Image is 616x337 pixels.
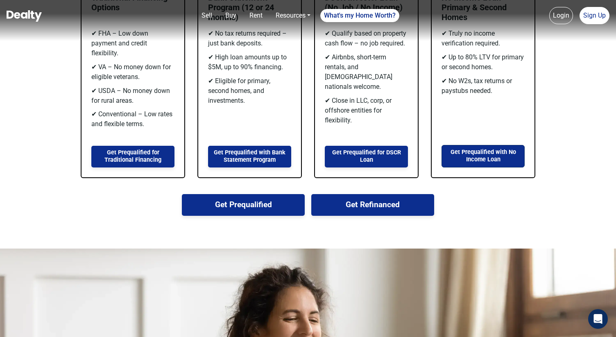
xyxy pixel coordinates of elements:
[442,145,525,167] button: Get Prequalified with No Income Loan
[208,52,291,72] li: ✔ High loan amounts up to $5M, up to 90% financing.
[91,62,174,82] li: ✔ VA – No money down for eligible veterans.
[325,52,408,92] li: ✔ Airbnbs, short-term rentals, and [DEMOGRAPHIC_DATA] nationals welcome.
[320,9,399,22] a: What's my Home Worth?
[246,7,266,24] a: Rent
[222,7,240,24] a: Buy
[272,7,314,24] a: Resources
[580,7,609,24] a: Sign Up
[325,96,408,125] li: ✔ Close in LLC, corp, or offshore entities for flexibility.
[325,146,408,167] button: Get Prequalified for DSCR Loan
[311,194,434,216] button: Get Refinanced
[91,29,174,58] li: ✔ FHA – Low down payment and credit flexibility.
[7,10,42,22] img: Dealty - Buy, Sell & Rent Homes
[588,309,608,329] div: Open Intercom Messenger
[208,76,291,106] li: ✔ Eligible for primary, second homes, and investments.
[91,86,174,106] li: ✔ USDA – No money down for rural areas.
[208,146,291,167] button: Get Prequalified with Bank Statement Program
[91,109,174,129] li: ✔ Conventional – Low rates and flexible terms.
[198,7,215,24] a: Sell
[91,146,174,167] button: Get Prequalified for Traditional Financing
[442,52,525,72] li: ✔ Up to 80% LTV for primary or second homes.
[549,7,573,24] a: Login
[442,76,525,96] li: ✔ No W2s, tax returns or paystubs needed.
[182,194,305,216] button: Get Prequalified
